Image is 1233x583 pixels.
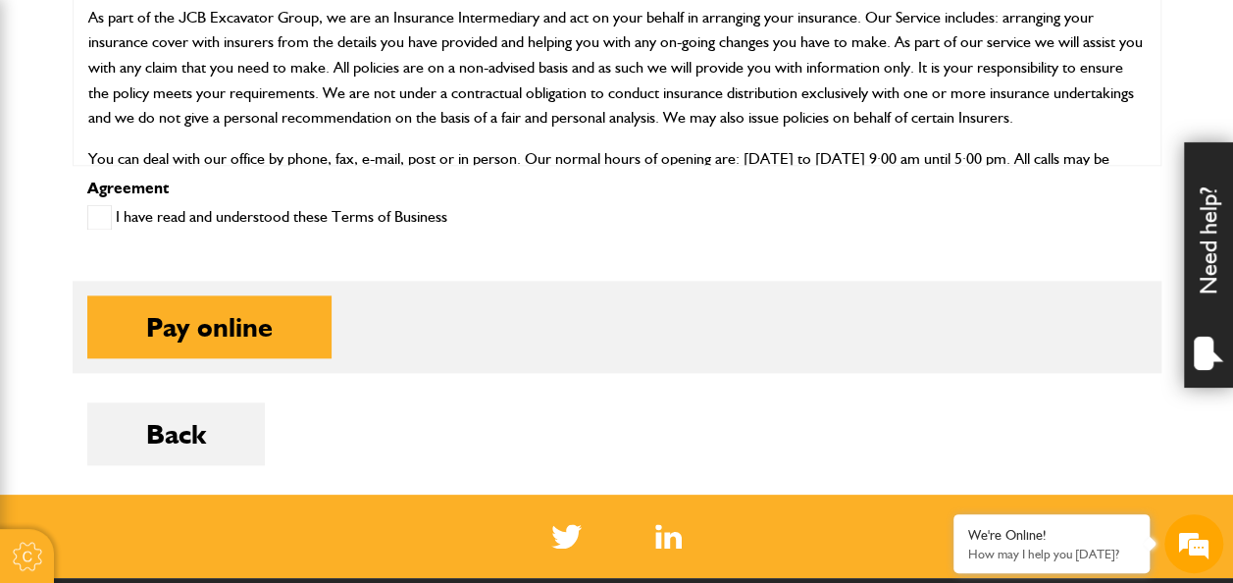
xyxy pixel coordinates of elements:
[968,547,1135,561] p: How may I help you today?
[88,5,1146,131] p: As part of the JCB Excavator Group, we are an Insurance Intermediary and act on your behalf in ar...
[33,109,82,136] img: d_20077148190_company_1631870298795_20077148190
[87,295,332,358] button: Pay online
[551,524,582,549] img: Twitter
[87,402,265,465] button: Back
[26,239,358,283] input: Enter your email address
[87,205,447,230] label: I have read and understood these Terms of Business
[267,450,356,476] em: Start Chat
[102,110,330,135] div: Chat with us now
[26,182,358,225] input: Enter your last name
[26,297,358,341] input: Enter your phone number
[87,181,1147,196] p: Agreement
[322,10,369,57] div: Minimize live chat window
[26,355,358,424] textarea: Type your message and hit 'Enter'
[655,524,682,549] a: LinkedIn
[968,527,1135,544] div: We're Online!
[88,146,1146,196] p: You can deal with our office by phone, fax, e-mail, post or in person. Our normal hours of openin...
[655,524,682,549] img: Linked In
[1184,142,1233,388] div: Need help?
